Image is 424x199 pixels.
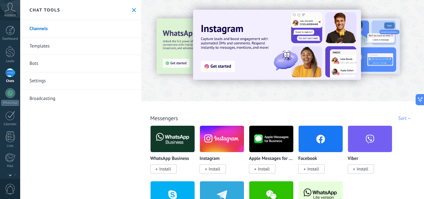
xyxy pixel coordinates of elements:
p: Facebook [298,156,317,161]
a: Broadcasting [20,90,141,107]
a: Bots [20,55,141,72]
div: Facebook [298,125,348,181]
div: Apple Messages for Business [249,125,298,181]
a: Templates [20,38,141,55]
img: logo_main.png [151,124,195,154]
div: Mail [1,164,19,168]
div: Chats [1,79,19,83]
div: Lists [1,144,19,148]
span: Install [209,166,220,172]
img: instagram.png [200,124,244,154]
a: Settings [20,72,141,90]
a: Channels [20,20,141,38]
h2: Chat tools [29,7,60,13]
p: Instagram [200,156,219,161]
span: Install [258,166,270,172]
div: Dashboard [1,37,19,41]
img: viber.png [348,124,392,154]
div: Calendar [1,122,19,126]
div: Viber [348,125,397,181]
img: logo_main.png [249,124,293,154]
span: Install [159,166,171,172]
div: Leads [1,59,19,63]
div: Instagram [200,125,249,181]
div: Sort [398,115,413,121]
span: Install [307,166,319,172]
div: WhatsApp Business [150,125,200,181]
img: facebook.png [299,124,343,154]
span: Account [4,13,16,17]
img: Slide 1 [193,10,361,80]
p: Apple Messages for Business [249,156,294,161]
p: Viber [348,156,358,161]
div: WhatsApp [1,100,19,106]
span: Install [357,166,368,172]
p: WhatsApp Business [150,156,189,161]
